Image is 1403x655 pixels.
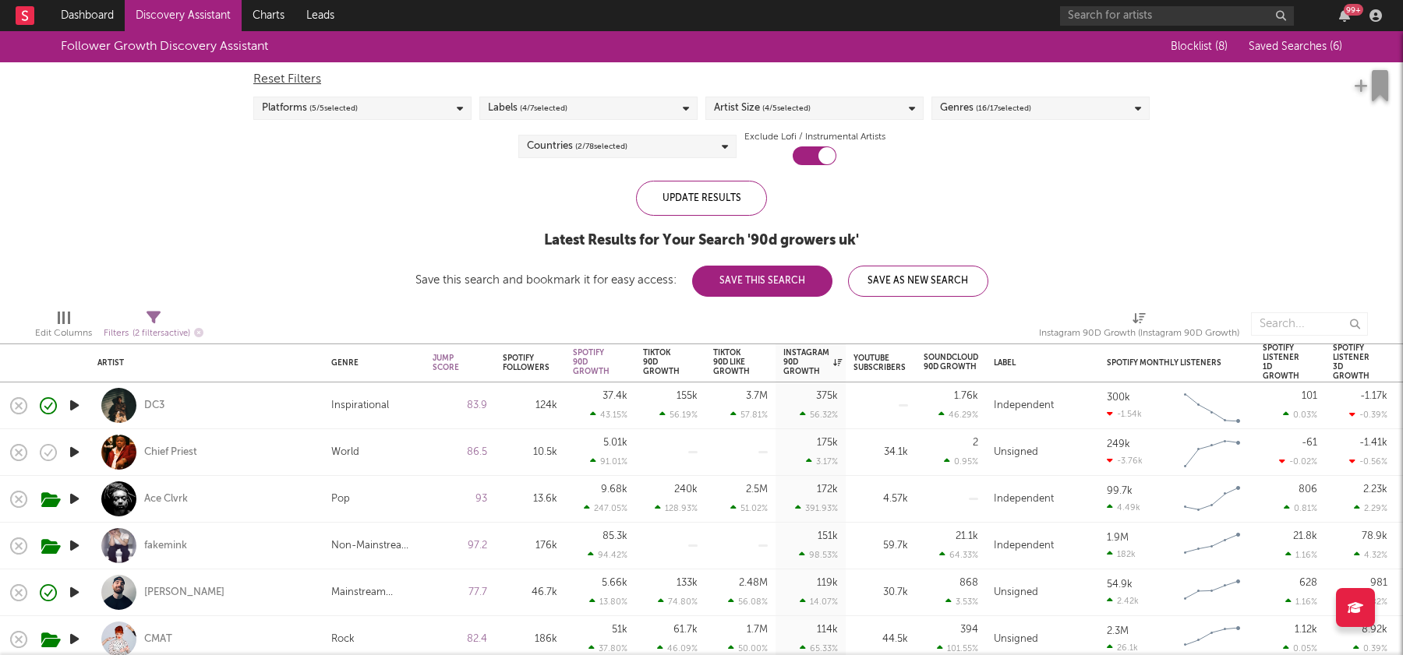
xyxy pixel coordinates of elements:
[1354,503,1387,513] div: 2.29 %
[503,490,557,509] div: 13.6k
[503,443,557,462] div: 10.5k
[746,484,768,495] div: 2.5M
[853,443,908,462] div: 34.1k
[1353,643,1387,653] div: 0.39 %
[1107,393,1130,403] div: 300k
[1107,486,1133,496] div: 99.7k
[956,531,978,541] div: 21.1k
[1263,343,1299,381] div: Spotify Listener 1D Growth
[659,410,698,420] div: 56.19 %
[674,484,698,495] div: 240k
[589,597,627,607] div: 13.80 %
[739,578,768,588] div: 2.48M
[853,354,906,372] div: YouTube Subscribers
[1349,456,1387,467] div: -0.56 %
[331,490,350,509] div: Pop
[973,438,978,448] div: 2
[144,632,172,646] a: CMAT
[994,443,1038,462] div: Unsigned
[527,137,627,156] div: Countries
[1354,550,1387,560] div: 4.32 %
[799,550,838,560] div: 98.53 %
[692,266,832,297] button: Save This Search
[1285,597,1317,607] div: 1.16 %
[746,391,768,401] div: 3.7M
[309,99,358,118] span: ( 5 / 5 selected)
[1293,531,1317,541] div: 21.8k
[817,578,838,588] div: 119k
[1107,533,1129,543] div: 1.9M
[331,630,355,649] div: Rock
[1299,578,1317,588] div: 628
[976,99,1031,118] span: ( 16 / 17 selected)
[588,550,627,560] div: 94.42 %
[133,329,190,338] span: ( 2 filters active)
[1251,312,1368,336] input: Search...
[1299,484,1317,495] div: 806
[783,348,842,376] div: Instagram 90D Growth
[1370,578,1387,588] div: 981
[728,597,768,607] div: 56.08 %
[1107,358,1224,368] div: Spotify Monthly Listeners
[940,99,1031,118] div: Genres
[331,396,389,415] div: Inspirational
[677,391,698,401] div: 155k
[1107,549,1136,559] div: 182k
[817,484,838,495] div: 172k
[433,630,487,649] div: 82.4
[800,643,838,653] div: 65.33 %
[730,503,768,513] div: 51.02 %
[331,443,359,462] div: World
[1362,531,1387,541] div: 78.9k
[939,550,978,560] div: 64.33 %
[1177,433,1247,472] svg: Chart title
[433,583,487,602] div: 77.7
[144,445,197,460] a: Chief Priest
[433,490,487,509] div: 93
[1283,643,1317,653] div: 0.05 %
[1363,484,1387,495] div: 2.23k
[994,630,1038,649] div: Unsigned
[415,231,988,250] div: Latest Results for Your Search ' 90d growers uk '
[994,537,1054,555] div: Independent
[800,597,838,607] div: 14.07 %
[853,630,908,649] div: 44.5k
[1359,438,1387,448] div: -1.41k
[503,354,550,372] div: Spotify Followers
[1330,41,1342,52] span: ( 6 )
[762,99,811,118] span: ( 4 / 5 selected)
[673,625,698,635] div: 61.7k
[1284,503,1317,513] div: 0.81 %
[331,537,417,555] div: Non-Mainstream Electronic
[747,625,768,635] div: 1.7M
[603,531,627,541] div: 85.3k
[104,305,203,350] div: Filters(2 filters active)
[853,490,908,509] div: 4.57k
[35,305,92,350] div: Edit Columns
[800,410,838,420] div: 56.32 %
[994,583,1038,602] div: Unsigned
[433,537,487,555] div: 97.2
[924,353,978,372] div: Soundcloud 90D Growth
[1339,9,1350,22] button: 99+
[603,438,627,448] div: 5.01k
[728,643,768,653] div: 50.00 %
[960,625,978,635] div: 394
[503,630,557,649] div: 186k
[503,537,557,555] div: 176k
[61,37,268,56] div: Follower Growth Discovery Assistant
[97,358,308,368] div: Artist
[331,583,417,602] div: Mainstream Electronic
[584,503,627,513] div: 247.05 %
[954,391,978,401] div: 1.76k
[415,274,988,286] div: Save this search and bookmark it for easy access:
[503,396,557,415] div: 124k
[817,438,838,448] div: 175k
[937,643,978,653] div: 101.55 %
[1060,6,1294,26] input: Search for artists
[1177,480,1247,519] svg: Chart title
[1107,643,1138,653] div: 26.1k
[433,354,464,372] div: Jump Score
